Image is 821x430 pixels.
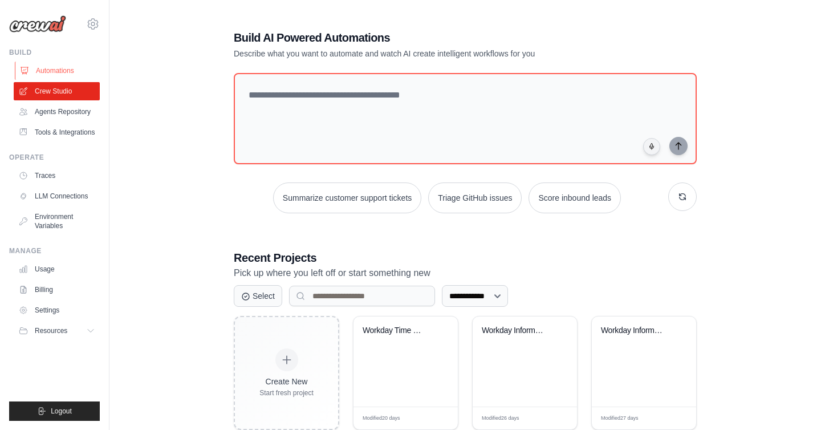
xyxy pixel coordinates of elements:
[482,326,551,336] div: Workday Information Crew
[9,48,100,57] div: Build
[51,407,72,416] span: Logout
[35,326,67,335] span: Resources
[14,322,100,340] button: Resources
[14,301,100,319] a: Settings
[234,250,697,266] h3: Recent Projects
[14,187,100,205] a: LLM Connections
[14,208,100,235] a: Environment Variables
[259,376,314,387] div: Create New
[669,414,679,423] span: Edit
[15,62,101,80] a: Automations
[643,138,660,155] button: Click to speak your automation idea
[482,415,519,423] span: Modified 26 days
[363,326,432,336] div: Workday Time Off Retrieval
[234,285,282,307] button: Select
[259,388,314,397] div: Start fresh project
[234,266,697,281] p: Pick up where you left off or start something new
[234,48,617,59] p: Describe what you want to automate and watch AI create intelligent workflows for you
[9,401,100,421] button: Logout
[601,415,639,423] span: Modified 27 days
[14,167,100,185] a: Traces
[428,182,522,213] button: Triage GitHub issues
[363,415,400,423] span: Modified 20 days
[14,82,100,100] a: Crew Studio
[668,182,697,211] button: Get new suggestions
[9,153,100,162] div: Operate
[9,15,66,33] img: Logo
[14,103,100,121] a: Agents Repository
[601,326,670,336] div: Workday Information Crew
[234,30,617,46] h1: Build AI Powered Automations
[550,414,560,423] span: Edit
[273,182,421,213] button: Summarize customer support tickets
[14,260,100,278] a: Usage
[431,414,441,423] span: Edit
[14,281,100,299] a: Billing
[14,123,100,141] a: Tools & Integrations
[529,182,621,213] button: Score inbound leads
[9,246,100,255] div: Manage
